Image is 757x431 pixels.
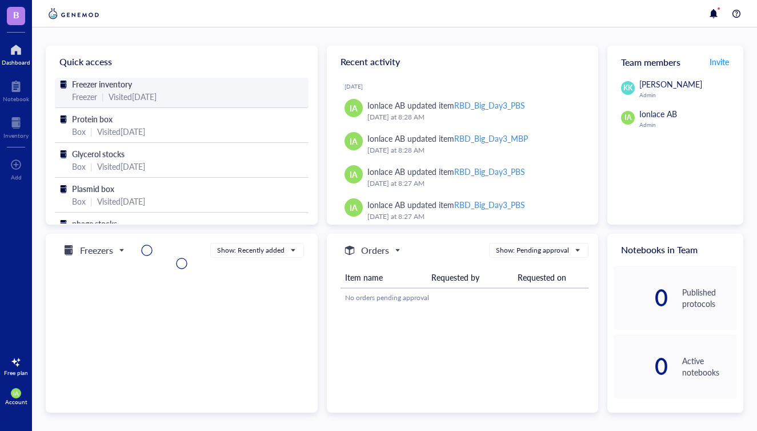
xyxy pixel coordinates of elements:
a: IAIonlace AB updated itemRBD_Big_Day3_PBS[DATE] at 8:27 AM [336,161,590,194]
div: [DATE] at 8:28 AM [367,111,580,123]
div: Ionlace AB updated item [367,99,525,111]
th: Requested on [513,267,589,288]
div: Ionlace AB updated item [367,165,525,178]
span: phage stocks [72,218,117,229]
div: Freezer [72,90,97,103]
span: IA [624,113,631,123]
div: Admin [639,91,736,98]
div: Published protocols [682,286,736,309]
button: Invite [709,53,730,71]
div: Ionlace AB updated item [367,132,528,145]
a: IAIonlace AB updated itemRBD_Big_Day3_PBS[DATE] at 8:28 AM [336,94,590,127]
a: Notebook [3,77,29,102]
div: [DATE] at 8:27 AM [367,178,580,189]
h5: Freezers [80,244,113,257]
div: RBD_Big_Day3_PBS [454,199,525,210]
a: Dashboard [2,41,30,66]
a: IAIonlace AB updated itemRBD_Big_Day3_MBP[DATE] at 8:28 AM [336,127,590,161]
div: Admin [639,121,736,128]
span: Protein box [72,113,113,125]
div: 0 [614,357,668,376]
div: Visited [DATE] [97,125,145,138]
div: Ionlace AB updated item [367,198,525,211]
div: Box [72,125,86,138]
span: Invite [710,56,729,67]
div: 0 [614,289,668,307]
span: Ionlace AB [639,108,677,119]
div: Visited [DATE] [97,195,145,207]
div: | [102,90,104,103]
div: Box [72,160,86,173]
div: [DATE] at 8:28 AM [367,145,580,156]
div: Show: Pending approval [496,245,569,256]
a: Inventory [3,114,29,139]
span: IA [350,168,358,181]
div: Active notebooks [682,355,736,378]
span: [PERSON_NAME] [639,78,702,90]
span: KK [623,83,632,93]
div: Visited [DATE] [97,160,145,173]
span: Freezer inventory [72,78,132,90]
div: RBD_Big_Day3_MBP [454,133,528,144]
span: IA [350,135,358,147]
div: Add [11,174,22,181]
div: Show: Recently added [217,245,285,256]
span: IA [350,102,358,114]
div: RBD_Big_Day3_PBS [454,99,525,111]
span: Glycerol stocks [72,148,125,159]
img: genemod-logo [46,7,102,21]
div: RBD_Big_Day3_PBS [454,166,525,177]
th: Requested by [427,267,513,288]
div: Recent activity [327,46,599,78]
div: | [90,195,93,207]
a: IAIonlace AB updated itemRBD_Big_Day3_PBS[DATE] at 8:27 AM [336,194,590,227]
div: Dashboard [2,59,30,66]
div: Visited [DATE] [109,90,157,103]
span: IA [13,390,19,397]
span: IA [350,201,358,214]
span: B [13,7,19,22]
th: Item name [341,267,427,288]
div: Account [5,398,27,405]
div: Notebooks in Team [607,234,743,266]
div: Quick access [46,46,318,78]
div: Notebook [3,95,29,102]
div: [DATE] [345,83,590,90]
div: | [90,125,93,138]
div: No orders pending approval [345,293,584,303]
span: Plasmid box [72,183,114,194]
div: Box [72,195,86,207]
h5: Orders [361,244,389,257]
div: Free plan [4,369,28,376]
div: Team members [607,46,743,78]
div: | [90,160,93,173]
div: Inventory [3,132,29,139]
